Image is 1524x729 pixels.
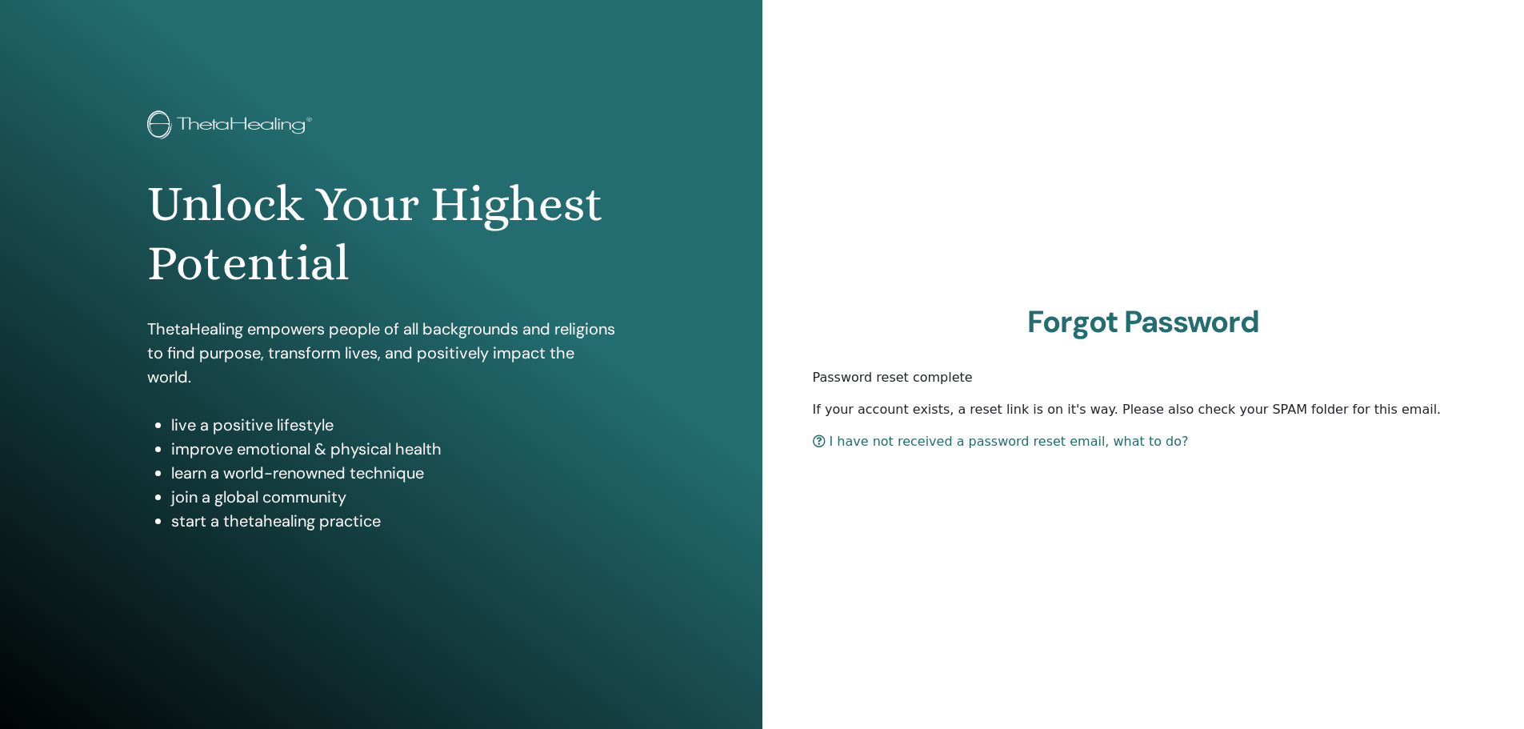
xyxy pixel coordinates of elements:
a: I have not received a password reset email, what to do? [813,434,1189,449]
p: If your account exists, a reset link is on it's way. Please also check your SPAM folder for this ... [813,400,1474,419]
li: join a global community [171,485,615,509]
li: start a thetahealing practice [171,509,615,533]
h1: Unlock Your Highest Potential [147,174,615,294]
li: learn a world-renowned technique [171,461,615,485]
h2: Forgot Password [813,304,1474,341]
p: Password reset complete [813,368,1474,387]
li: live a positive lifestyle [171,413,615,437]
li: improve emotional & physical health [171,437,615,461]
p: ThetaHealing empowers people of all backgrounds and religions to find purpose, transform lives, a... [147,317,615,389]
